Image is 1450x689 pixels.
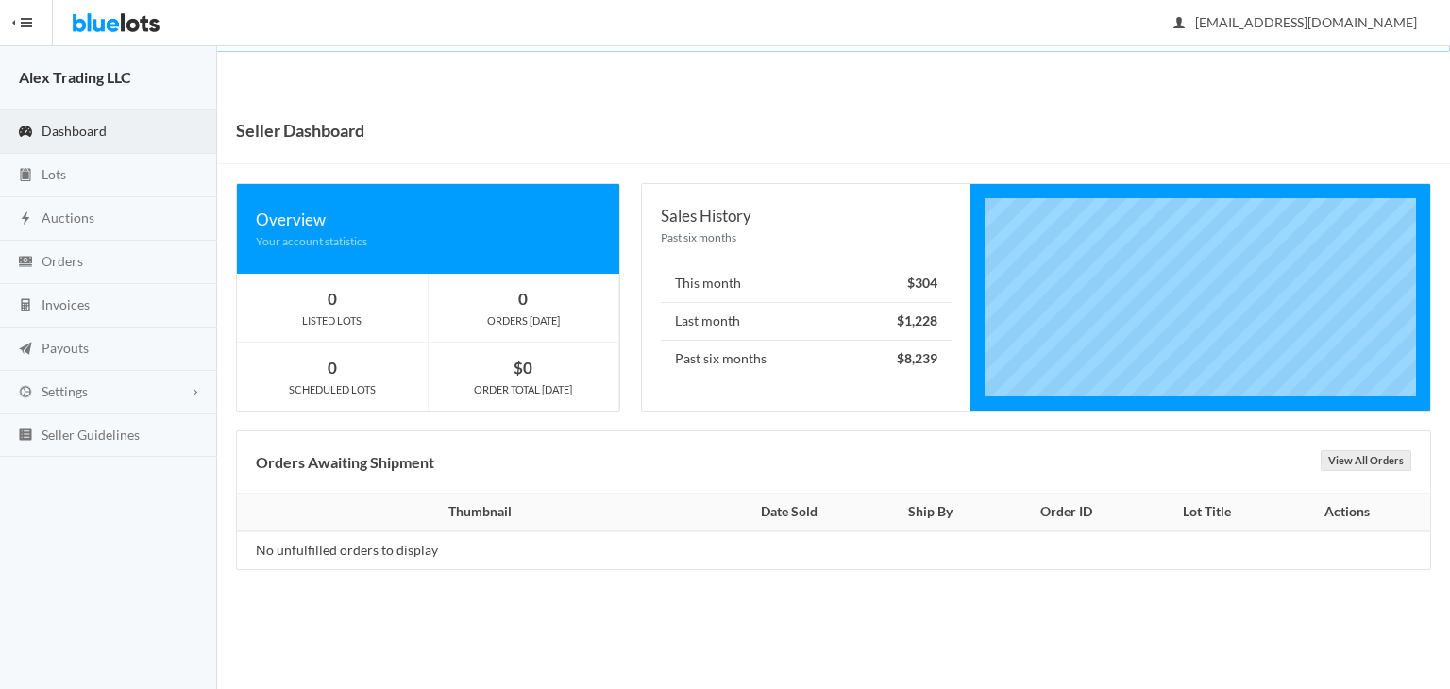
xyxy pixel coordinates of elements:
span: Auctions [42,210,94,226]
ion-icon: flash [16,210,35,228]
strong: 0 [328,358,337,378]
strong: Alex Trading LLC [19,68,131,86]
div: ORDERS [DATE] [429,312,619,329]
th: Order ID [994,494,1138,531]
ion-icon: cog [16,384,35,402]
span: [EMAIL_ADDRESS][DOMAIN_NAME] [1174,14,1417,30]
th: Actions [1275,494,1430,531]
ion-icon: person [1170,15,1189,33]
div: ORDER TOTAL [DATE] [429,381,619,398]
th: Thumbnail [237,494,712,531]
strong: $1,228 [897,312,937,328]
strong: 0 [518,289,528,309]
ion-icon: cash [16,254,35,272]
li: Past six months [661,340,952,378]
div: Your account statistics [256,232,600,250]
ion-icon: list box [16,427,35,445]
ion-icon: clipboard [16,167,35,185]
li: This month [661,265,952,303]
th: Lot Title [1139,494,1276,531]
b: Orders Awaiting Shipment [256,453,434,471]
li: Last month [661,302,952,341]
span: Orders [42,253,83,269]
strong: $304 [907,275,937,291]
h1: Seller Dashboard [236,116,364,144]
span: Dashboard [42,123,107,139]
div: Sales History [661,203,952,228]
strong: $8,239 [897,350,937,366]
th: Ship By [867,494,995,531]
span: Lots [42,166,66,182]
span: Invoices [42,296,90,312]
div: Overview [256,207,600,232]
span: Seller Guidelines [42,427,140,443]
ion-icon: calculator [16,297,35,315]
td: No unfulfilled orders to display [237,531,712,569]
strong: $0 [514,358,532,378]
th: Date Sold [712,494,867,531]
ion-icon: speedometer [16,124,35,142]
div: Past six months [661,228,952,246]
div: LISTED LOTS [237,312,428,329]
a: View All Orders [1321,450,1411,471]
span: Payouts [42,340,89,356]
ion-icon: paper plane [16,341,35,359]
strong: 0 [328,289,337,309]
div: SCHEDULED LOTS [237,381,428,398]
span: Settings [42,383,88,399]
